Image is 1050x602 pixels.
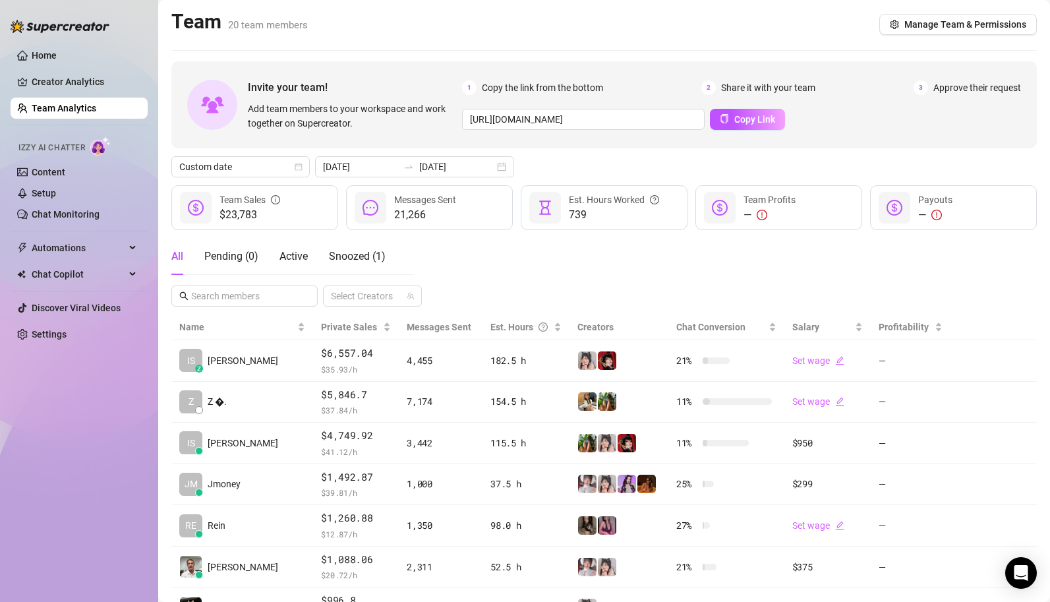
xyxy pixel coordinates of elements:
div: z [195,365,203,373]
span: Profitability [879,322,929,332]
img: Kisa [618,475,636,493]
span: 21 % [676,353,697,368]
a: Team Analytics [32,103,96,113]
span: edit [835,356,844,365]
span: exclamation-circle [757,210,767,220]
img: AI Chatter [90,136,111,156]
span: IS [187,353,195,368]
a: Setup [32,188,56,198]
span: RE [185,518,196,533]
button: Copy Link [710,109,785,130]
div: 2,311 [407,560,475,574]
span: search [179,291,189,301]
h2: Team [171,9,308,34]
span: Rein [208,518,225,533]
img: PantheraX [637,475,656,493]
img: Rosie [578,558,597,576]
img: Miss [598,351,616,370]
span: copy [720,114,729,123]
span: 11 % [676,436,697,450]
img: Sabrina [598,392,616,411]
input: End date [419,160,494,174]
a: Home [32,50,57,61]
span: $5,846.7 [321,387,391,403]
td: — [871,423,950,464]
span: 3 [914,80,928,95]
div: Est. Hours Worked [569,193,659,207]
span: 21,266 [394,207,456,223]
a: Settings [32,329,67,340]
div: 115.5 h [490,436,562,450]
div: 37.5 h [490,477,562,491]
span: edit [835,521,844,530]
img: Kyle Wessels [180,556,202,578]
span: dollar-circle [887,200,902,216]
span: Team Profits [744,195,796,205]
td: — [871,505,950,547]
span: to [403,162,414,172]
div: 182.5 h [490,353,562,368]
span: Izzy AI Chatter [18,142,85,154]
span: info-circle [271,193,280,207]
div: $950 [792,436,863,450]
span: thunderbolt [17,243,28,253]
span: $ 39.81 /h [321,486,391,499]
div: 3,442 [407,436,475,450]
span: 11 % [676,394,697,409]
div: Est. Hours [490,320,551,334]
span: [PERSON_NAME] [208,436,278,450]
div: — [744,207,796,223]
span: IS [187,436,195,450]
span: Private Sales [321,322,377,332]
button: Manage Team & Permissions [879,14,1037,35]
div: 98.0 h [490,518,562,533]
a: Chat Monitoring [32,209,100,220]
a: Set wageedit [792,520,844,531]
span: Chat Conversion [676,322,745,332]
span: $6,557.04 [321,346,391,361]
span: 21 % [676,560,697,574]
input: Start date [323,160,398,174]
span: Z [189,394,194,409]
span: Share it with your team [721,80,815,95]
div: 4,455 [407,353,475,368]
span: question-circle [650,193,659,207]
input: Search members [191,289,299,303]
a: Set wageedit [792,355,844,366]
span: Copy the link from the bottom [482,80,603,95]
td: — [871,340,950,382]
span: Copy Link [734,114,775,125]
span: Name [179,320,295,334]
div: Open Intercom Messenger [1005,557,1037,589]
td: — [871,547,950,588]
div: Team Sales [219,193,280,207]
span: Manage Team & Permissions [904,19,1026,30]
span: Payouts [918,195,952,205]
img: logo-BBDzfeDw.svg [11,20,109,33]
span: Invite your team! [248,79,462,96]
img: Sabrina [578,392,597,411]
span: $1,492.87 [321,469,391,485]
span: Salary [792,322,819,332]
span: dollar-circle [712,200,728,216]
img: Ani [598,475,616,493]
span: Automations [32,237,125,258]
span: 20 team members [228,19,308,31]
div: 154.5 h [490,394,562,409]
span: Snoozed ( 1 ) [329,250,386,262]
th: Name [171,315,313,340]
span: calendar [295,163,303,171]
span: Messages Sent [394,195,456,205]
span: message [363,200,378,216]
span: [PERSON_NAME] [208,560,278,574]
img: Sabrina [578,434,597,452]
a: Content [32,167,65,177]
span: 25 % [676,477,697,491]
a: Creator Analytics [32,71,137,92]
div: 7,174 [407,394,475,409]
div: 52.5 h [490,560,562,574]
span: $1,260.88 [321,510,391,526]
div: 1,350 [407,518,475,533]
span: Approve their request [933,80,1021,95]
img: yeule [578,516,597,535]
